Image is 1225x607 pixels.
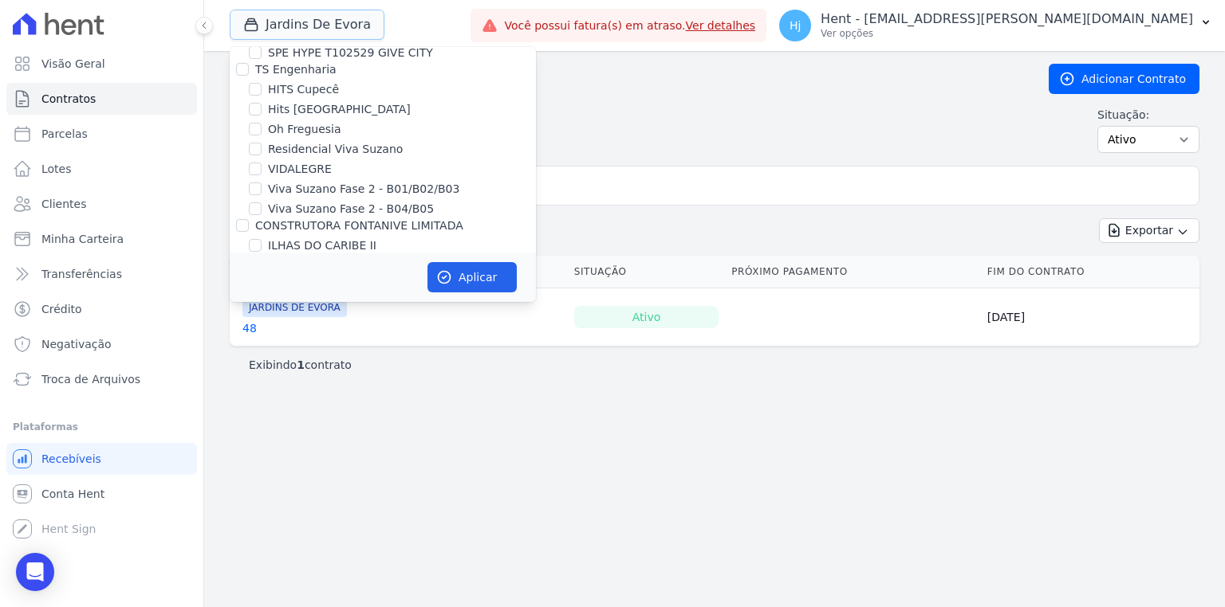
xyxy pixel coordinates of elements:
[41,336,112,352] span: Negativação
[268,161,332,178] label: VIDALEGRE
[242,298,347,317] span: JARDINS DE EVORA
[41,231,124,247] span: Minha Carteira
[568,256,726,288] th: Situação
[790,20,801,31] span: Hj
[255,63,337,76] label: TS Engenharia
[13,417,191,437] div: Plataformas
[268,101,411,118] label: Hits [GEOGRAPHIC_DATA]
[255,219,463,232] label: CONSTRUTORA FONTANIVE LIMITADA
[41,266,122,282] span: Transferências
[41,371,140,387] span: Troca de Arquivos
[981,256,1199,288] th: Fim do Contrato
[41,91,96,107] span: Contratos
[1099,218,1199,243] button: Exportar
[242,320,257,336] a: 48
[6,48,197,80] a: Visão Geral
[268,121,341,138] label: Oh Freguesia
[16,553,54,591] div: Open Intercom Messenger
[41,451,101,467] span: Recebíveis
[230,10,384,40] button: Jardins De Evora
[6,293,197,325] a: Crédito
[686,19,756,32] a: Ver detalhes
[230,65,1023,93] h2: Contratos
[41,301,82,317] span: Crédito
[6,118,197,150] a: Parcelas
[41,161,72,177] span: Lotes
[504,18,755,34] span: Você possui fatura(s) em atraso.
[41,56,105,72] span: Visão Geral
[256,170,1192,202] input: Buscar por nome do lote
[297,358,305,371] b: 1
[574,306,719,328] div: Ativo
[41,196,86,212] span: Clientes
[427,262,517,292] button: Aplicar
[6,153,197,185] a: Lotes
[821,11,1193,27] p: Hent - [EMAIL_ADDRESS][PERSON_NAME][DOMAIN_NAME]
[268,45,433,61] label: SPE HYPE T102529 GIVE CITY
[1097,107,1199,123] label: Situação:
[41,126,88,142] span: Parcelas
[6,478,197,510] a: Conta Hent
[268,81,339,98] label: HITS Cupecê
[725,256,981,288] th: Próximo Pagamento
[6,83,197,115] a: Contratos
[6,188,197,220] a: Clientes
[268,237,376,254] label: ILHAS DO CARIBE II
[268,201,434,217] label: Viva Suzano Fase 2 - B04/B05
[268,181,459,198] label: Viva Suzano Fase 2 - B01/B02/B03
[41,486,104,502] span: Conta Hent
[6,328,197,360] a: Negativação
[766,3,1225,48] button: Hj Hent - [EMAIL_ADDRESS][PERSON_NAME][DOMAIN_NAME] Ver opções
[6,223,197,255] a: Minha Carteira
[6,363,197,395] a: Troca de Arquivos
[6,443,197,475] a: Recebíveis
[249,357,352,373] p: Exibindo contrato
[1049,64,1199,94] a: Adicionar Contrato
[821,27,1193,40] p: Ver opções
[6,258,197,290] a: Transferências
[981,288,1199,347] td: [DATE]
[268,141,403,158] label: Residencial Viva Suzano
